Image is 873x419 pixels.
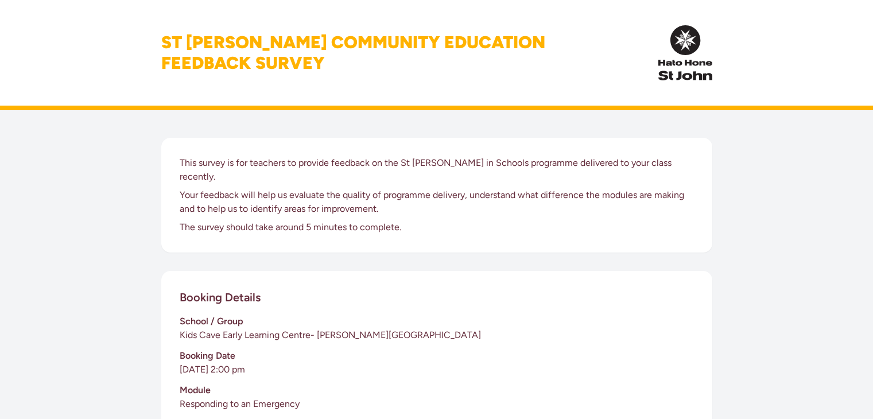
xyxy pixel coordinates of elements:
[180,349,694,363] h3: Booking Date
[180,156,694,184] p: This survey is for teachers to provide feedback on the St [PERSON_NAME] in Schools programme deli...
[180,220,694,234] p: The survey should take around 5 minutes to complete.
[180,315,694,328] h3: School / Group
[180,383,694,397] h3: Module
[161,32,545,73] h1: St [PERSON_NAME] Community Education Feedback Survey
[180,328,694,342] p: Kids Cave Early Learning Centre- [PERSON_NAME][GEOGRAPHIC_DATA]
[658,25,712,80] img: InPulse
[180,363,694,377] p: [DATE] 2:00 pm
[180,289,261,305] h2: Booking Details
[180,397,694,411] p: Responding to an Emergency
[180,188,694,216] p: Your feedback will help us evaluate the quality of programme delivery, understand what difference...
